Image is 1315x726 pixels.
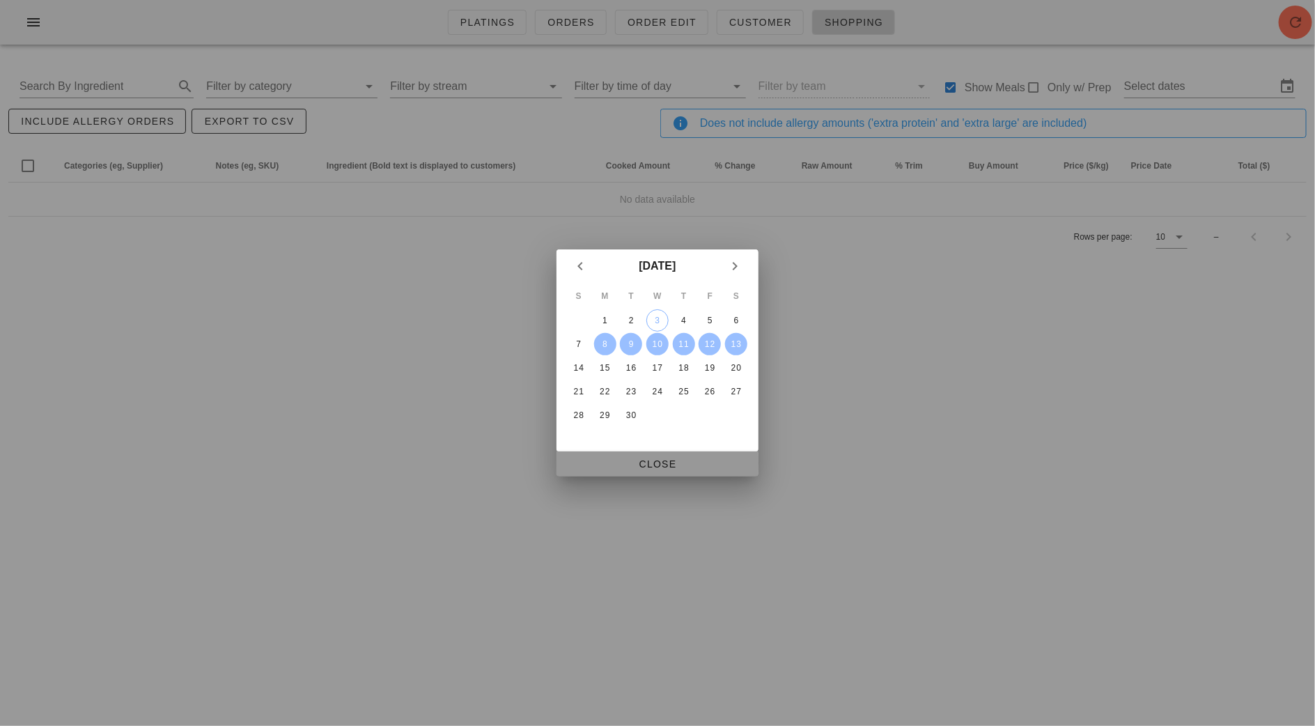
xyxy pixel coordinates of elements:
[673,387,695,396] div: 25
[725,309,747,332] button: 6
[568,333,590,355] button: 7
[594,380,616,403] button: 22
[699,316,721,325] div: 5
[646,357,669,379] button: 17
[557,451,758,477] button: Close
[633,252,681,280] button: [DATE]
[725,380,747,403] button: 27
[620,363,642,373] div: 16
[620,404,642,426] button: 30
[724,284,749,308] th: S
[594,387,616,396] div: 22
[620,309,642,332] button: 2
[620,316,642,325] div: 2
[646,309,669,332] button: 3
[699,309,721,332] button: 5
[618,284,644,308] th: T
[568,357,590,379] button: 14
[646,380,669,403] button: 24
[594,339,616,349] div: 8
[566,284,591,308] th: S
[673,357,695,379] button: 18
[568,387,590,396] div: 21
[620,387,642,396] div: 23
[671,284,697,308] th: T
[725,387,747,396] div: 27
[725,363,747,373] div: 20
[568,404,590,426] button: 28
[647,316,668,325] div: 3
[594,333,616,355] button: 8
[673,309,695,332] button: 4
[673,339,695,349] div: 11
[568,339,590,349] div: 7
[568,410,590,420] div: 28
[594,316,616,325] div: 1
[620,380,642,403] button: 23
[699,357,721,379] button: 19
[594,309,616,332] button: 1
[646,387,669,396] div: 24
[722,254,747,279] button: Next month
[568,458,747,470] span: Close
[568,380,590,403] button: 21
[699,333,721,355] button: 12
[594,410,616,420] div: 29
[646,363,669,373] div: 17
[698,284,723,308] th: F
[620,357,642,379] button: 16
[594,357,616,379] button: 15
[725,333,747,355] button: 13
[646,339,669,349] div: 10
[568,363,590,373] div: 14
[699,363,721,373] div: 19
[673,363,695,373] div: 18
[673,333,695,355] button: 11
[699,380,721,403] button: 26
[699,387,721,396] div: 26
[568,254,593,279] button: Previous month
[725,339,747,349] div: 13
[673,380,695,403] button: 25
[646,333,669,355] button: 10
[725,316,747,325] div: 6
[699,339,721,349] div: 12
[725,357,747,379] button: 20
[645,284,670,308] th: W
[620,333,642,355] button: 9
[673,316,695,325] div: 4
[620,410,642,420] div: 30
[594,404,616,426] button: 29
[594,363,616,373] div: 15
[593,284,618,308] th: M
[620,339,642,349] div: 9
